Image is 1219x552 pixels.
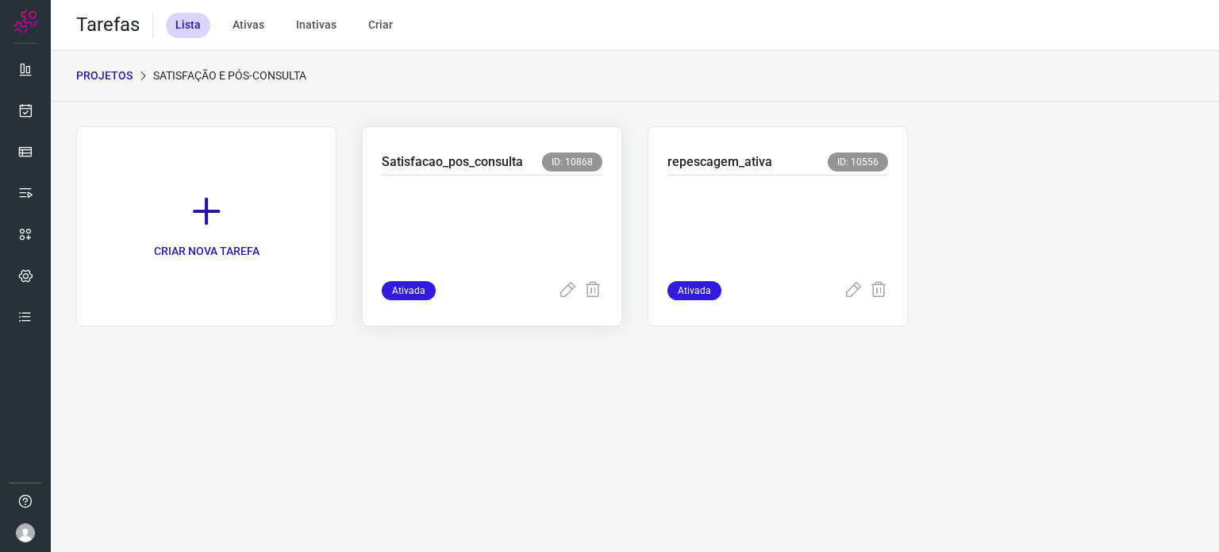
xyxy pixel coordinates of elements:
[382,281,436,300] span: Ativada
[76,126,336,326] a: CRIAR NOVA TAREFA
[153,68,306,84] p: Satisfação e Pós-Consulta
[154,243,260,260] p: CRIAR NOVA TAREFA
[76,68,133,84] p: PROJETOS
[166,13,210,38] div: Lista
[542,152,602,172] span: ID: 10868
[382,152,523,172] p: Satisfacao_pos_consulta
[286,13,346,38] div: Inativas
[359,13,402,38] div: Criar
[667,152,772,172] p: repescagem_ativa
[667,281,721,300] span: Ativada
[223,13,274,38] div: Ativas
[13,10,37,33] img: Logo
[16,523,35,542] img: avatar-user-boy.jpg
[828,152,888,172] span: ID: 10556
[76,14,140,37] h2: Tarefas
